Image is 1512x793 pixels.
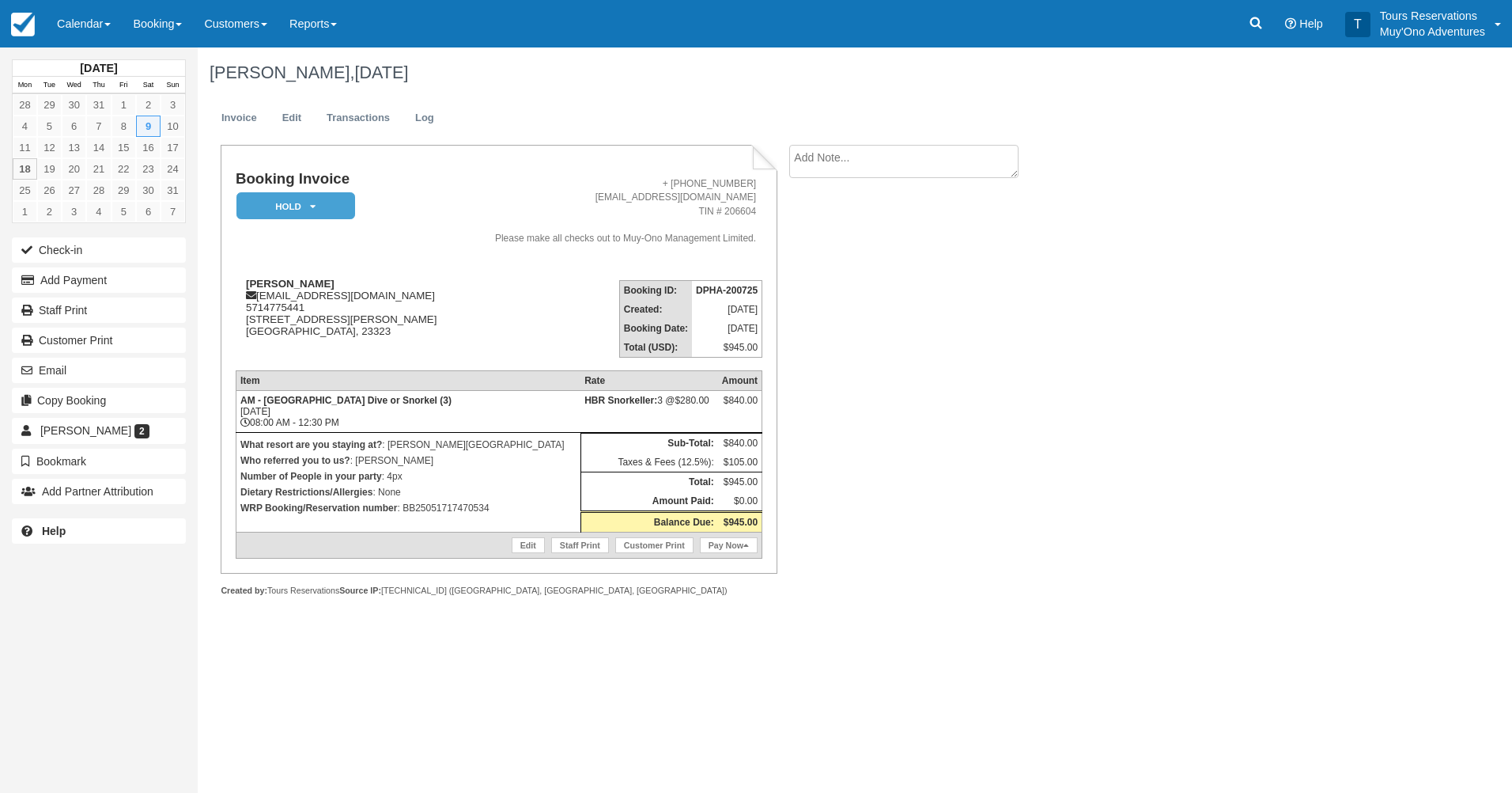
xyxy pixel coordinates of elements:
a: 16 [136,137,161,158]
strong: Who referred you to us? [240,455,350,466]
th: Wed [62,77,86,94]
a: 20 [62,158,86,180]
p: Muy'Ono Adventures [1380,24,1485,40]
a: 29 [37,94,62,116]
td: [DATE] [692,319,762,338]
td: [DATE] [692,300,762,319]
th: Booking ID: [619,280,692,300]
th: Sat [136,77,161,94]
th: Total: [580,472,718,491]
th: Booking Date: [619,319,692,338]
strong: WRP Booking/Reservation number [240,503,397,514]
a: 14 [86,137,111,158]
th: Balance Due: [580,511,718,532]
a: 22 [112,158,136,180]
th: Amount Paid: [580,491,718,512]
a: 28 [86,180,111,201]
a: 6 [136,201,161,222]
a: 6 [62,116,86,137]
td: $105.00 [718,453,762,472]
th: Mon [13,77,37,94]
a: 2 [37,201,62,222]
div: T [1345,12,1370,37]
a: 25 [13,180,37,201]
th: Total (USD): [619,338,692,358]
strong: Number of People in your party [240,471,382,482]
h1: Booking Invoice [236,171,459,188]
a: 21 [86,158,111,180]
em: HOLD [236,192,355,220]
strong: DPHA-200725 [696,285,758,296]
strong: What resort are you staying at? [240,439,382,450]
a: 23 [136,158,161,180]
a: 10 [161,116,185,137]
a: Log [403,103,446,134]
a: Pay Now [700,537,758,553]
p: : BB25051717470534 [240,500,576,516]
td: $945.00 [692,338,762,358]
a: 27 [62,180,86,201]
a: 2 [136,94,161,116]
strong: Dietary Restrictions/Allergies [240,487,372,498]
a: Help [12,518,186,544]
a: 7 [86,116,111,137]
a: 19 [37,158,62,180]
span: Help [1299,17,1323,30]
td: Taxes & Fees (12.5%): [580,453,718,472]
th: Item [236,370,580,390]
p: Tours Reservations [1380,8,1485,24]
strong: AM - [GEOGRAPHIC_DATA] Dive or Snorkel (3) [240,395,452,406]
a: 30 [62,94,86,116]
p: : None [240,484,576,500]
a: Edit [512,537,545,553]
th: Created: [619,300,692,319]
th: Fri [112,77,136,94]
a: Edit [270,103,313,134]
button: Add Partner Attribution [12,479,186,504]
address: + [PHONE_NUMBER] [EMAIL_ADDRESS][DOMAIN_NAME] TIN # 206604 Please make all checks out to Muy-Ono ... [465,177,756,245]
strong: [PERSON_NAME] [246,278,335,290]
a: 28 [13,94,37,116]
a: 30 [136,180,161,201]
a: 1 [13,201,37,222]
button: Add Payment [12,267,186,293]
a: 5 [37,116,62,137]
h1: [PERSON_NAME], [210,63,1320,82]
strong: Created by: [221,586,267,595]
a: 31 [86,94,111,116]
a: 9 [136,116,161,137]
button: Bookmark [12,449,186,474]
a: 15 [112,137,136,158]
span: 2 [134,424,149,438]
a: Staff Print [551,537,609,553]
div: Tours Reservations [TECHNICAL_ID] ([GEOGRAPHIC_DATA], [GEOGRAPHIC_DATA], [GEOGRAPHIC_DATA]) [221,585,777,597]
th: Tue [37,77,62,94]
th: Sun [161,77,185,94]
th: Amount [718,370,762,390]
strong: Source IP: [339,586,381,595]
a: 7 [161,201,185,222]
a: 1 [112,94,136,116]
td: $945.00 [718,472,762,491]
a: 8 [112,116,136,137]
p: : [PERSON_NAME] [240,453,576,469]
a: Transactions [315,103,402,134]
a: 3 [161,94,185,116]
a: Customer Print [12,328,186,353]
b: Help [42,525,66,537]
strong: $945.00 [724,517,758,528]
img: checkfront-main-nav-mini-logo.png [11,13,35,36]
td: $840.00 [718,433,762,453]
a: Invoice [210,103,269,134]
button: Copy Booking [12,388,186,413]
a: 24 [161,158,185,180]
strong: HBR Snorkeller [584,395,657,406]
a: 13 [62,137,86,158]
div: $840.00 [722,395,758,419]
span: [PERSON_NAME] [40,424,131,437]
button: Check-in [12,237,186,263]
a: 4 [86,201,111,222]
th: Sub-Total: [580,433,718,453]
a: 5 [112,201,136,222]
a: 12 [37,137,62,158]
